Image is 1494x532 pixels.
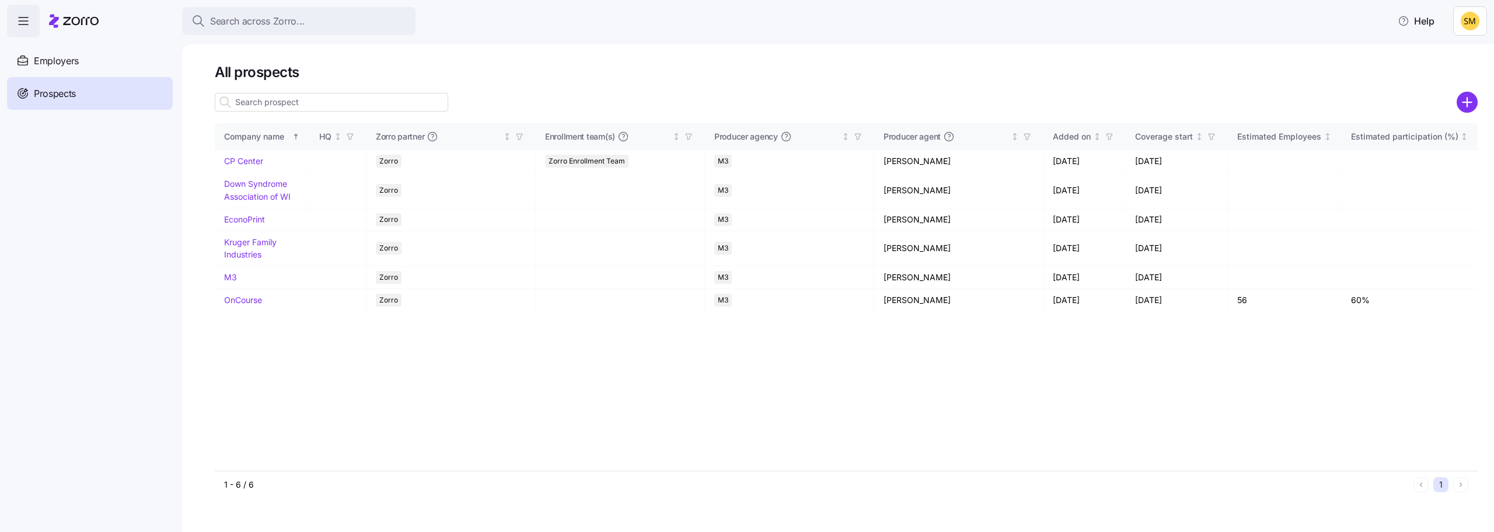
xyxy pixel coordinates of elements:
[1195,133,1203,141] div: Not sorted
[1043,208,1126,231] td: [DATE]
[224,295,262,305] a: OnCourse
[1043,150,1126,173] td: [DATE]
[224,214,265,224] a: EconoPrint
[874,289,1043,311] td: [PERSON_NAME]
[718,213,728,226] span: M3
[379,213,398,226] span: Zorro
[1043,266,1126,289] td: [DATE]
[215,123,310,150] th: Company nameSorted ascending
[1461,12,1479,30] img: 332abf8e25fa19fe34a8803d60b8fe92
[224,479,1409,491] div: 1 - 6 / 6
[545,131,615,142] span: Enrollment team(s)
[1460,133,1468,141] div: Not sorted
[1053,130,1091,143] div: Added on
[1126,150,1228,173] td: [DATE]
[1342,289,1478,311] td: 60%
[1324,133,1332,141] div: Not sorted
[379,271,398,284] span: Zorro
[1413,477,1429,492] button: Previous page
[310,123,366,150] th: HQNot sorted
[1126,123,1228,150] th: Coverage startNot sorted
[7,44,173,77] a: Employers
[874,266,1043,289] td: [PERSON_NAME]
[874,231,1043,266] td: [PERSON_NAME]
[1126,231,1228,266] td: [DATE]
[1228,289,1342,311] td: 56
[379,155,398,168] span: Zorro
[1388,9,1444,33] button: Help
[215,93,448,112] input: Search prospect
[874,208,1043,231] td: [PERSON_NAME]
[224,272,237,282] a: M3
[1043,173,1126,208] td: [DATE]
[1228,123,1342,150] th: Estimated EmployeesNot sorted
[224,130,290,143] div: Company name
[549,155,625,168] span: Zorro Enrollment Team
[1126,289,1228,311] td: [DATE]
[874,173,1043,208] td: [PERSON_NAME]
[1237,130,1321,143] div: Estimated Employees
[379,242,398,255] span: Zorro
[1126,266,1228,289] td: [DATE]
[334,133,342,141] div: Not sorted
[1093,133,1101,141] div: Not sorted
[34,54,79,68] span: Employers
[379,294,398,307] span: Zorro
[874,123,1043,150] th: Producer agentNot sorted
[503,133,511,141] div: Not sorted
[1011,133,1019,141] div: Not sorted
[1453,477,1468,492] button: Next page
[1126,208,1228,231] td: [DATE]
[1135,130,1193,143] div: Coverage start
[215,63,1478,81] h1: All prospects
[1457,92,1478,113] svg: add icon
[718,242,728,255] span: M3
[705,123,874,150] th: Producer agencyNot sorted
[1043,231,1126,266] td: [DATE]
[718,271,728,284] span: M3
[1342,123,1478,150] th: Estimated participation (%)Not sorted
[1433,477,1448,492] button: 1
[224,237,277,260] a: Kruger Family Industries
[34,86,76,101] span: Prospects
[366,123,536,150] th: Zorro partnerNot sorted
[884,131,941,142] span: Producer agent
[1398,14,1434,28] span: Help
[842,133,850,141] div: Not sorted
[714,131,778,142] span: Producer agency
[718,155,728,168] span: M3
[224,179,291,201] a: Down Syndrome Association of WI
[1126,173,1228,208] td: [DATE]
[210,14,305,29] span: Search across Zorro...
[718,294,728,307] span: M3
[7,77,173,110] a: Prospects
[292,133,300,141] div: Sorted ascending
[718,184,728,197] span: M3
[1043,123,1126,150] th: Added onNot sorted
[319,130,331,143] div: HQ
[1043,289,1126,311] td: [DATE]
[874,150,1043,173] td: [PERSON_NAME]
[379,184,398,197] span: Zorro
[224,156,263,166] a: CP Center
[376,131,424,142] span: Zorro partner
[182,7,416,35] button: Search across Zorro...
[1351,130,1458,143] div: Estimated participation (%)
[536,123,705,150] th: Enrollment team(s)Not sorted
[672,133,680,141] div: Not sorted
